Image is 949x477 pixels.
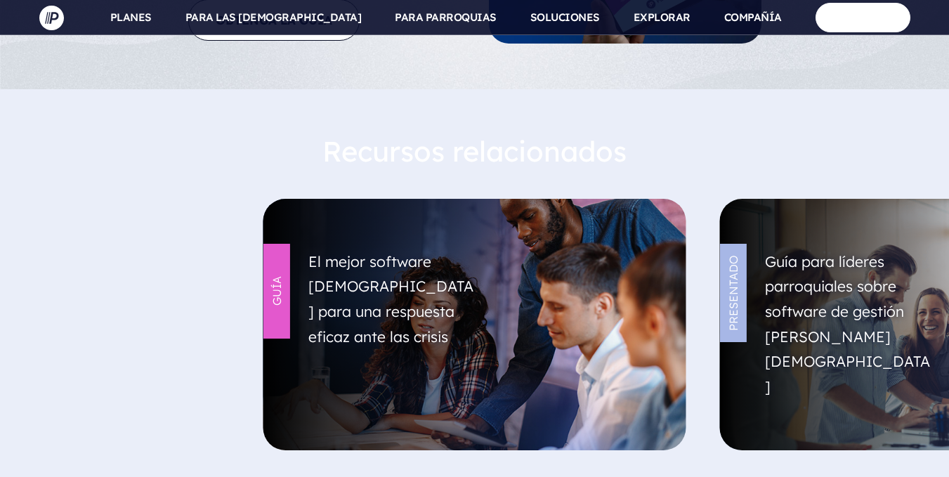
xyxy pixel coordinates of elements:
a: COMENZAR [816,3,910,32]
font: COMENZAR [833,11,893,24]
font: COMPAÑÍA [724,11,782,24]
font: EXPLORAR [634,11,691,24]
font: PLANES [110,11,152,24]
font: SOLUCIONES [530,11,600,24]
font: PARA PARROQUIAS [395,11,497,24]
font: Recursos relacionados [322,133,627,169]
font: PARA LAS [DEMOGRAPHIC_DATA] [185,11,362,24]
